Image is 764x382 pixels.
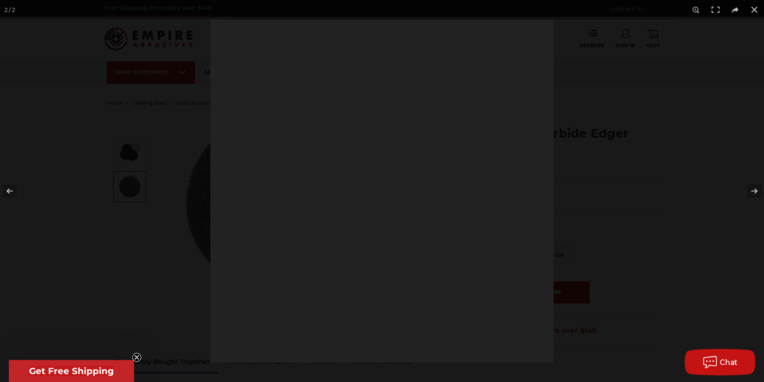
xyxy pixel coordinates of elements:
[685,349,755,375] button: Chat
[132,353,141,362] button: Close teaser
[733,169,764,213] button: Next (arrow right)
[720,358,738,367] span: Chat
[29,366,114,376] span: Get Free Shipping
[9,360,134,382] div: Get Free ShippingClose teaser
